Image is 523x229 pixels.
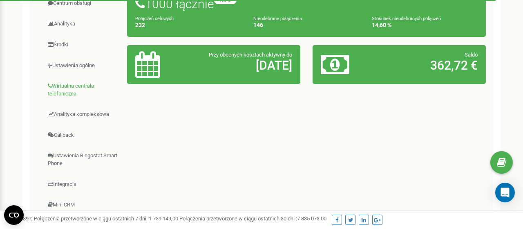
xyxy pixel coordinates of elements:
[465,52,478,58] span: Saldo
[209,52,292,58] span: Przy obecnych kosztach aktywny do
[253,22,359,28] h4: 146
[372,22,478,28] h4: 14,60 %
[192,59,292,72] h2: [DATE]
[37,146,127,173] a: Ustawienia Ringostat Smart Phone
[135,22,241,28] h4: 232
[297,215,326,222] u: 7 835 073,00
[37,76,127,104] a: Wirtualna centrala telefoniczna
[135,16,174,21] small: Połączeń celowych
[253,16,302,21] small: Nieodebrane połączenia
[37,104,127,125] a: Analityka kompleksowa
[37,195,127,215] a: Mini CRM
[377,59,478,72] h2: 362,72 €
[37,125,127,145] a: Callback
[179,215,326,222] span: Połączenia przetworzone w ciągu ostatnich 30 dni :
[4,205,24,225] button: Open CMP widget
[37,56,127,76] a: Ustawienia ogólne
[34,215,178,222] span: Połączenia przetworzone w ciągu ostatnich 7 dni :
[37,175,127,195] a: Integracja
[37,35,127,55] a: Środki
[495,183,515,202] div: Open Intercom Messenger
[372,16,441,21] small: Stosunek nieodebranych połączeń
[149,215,178,222] u: 1 739 149,00
[37,14,127,34] a: Analityka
